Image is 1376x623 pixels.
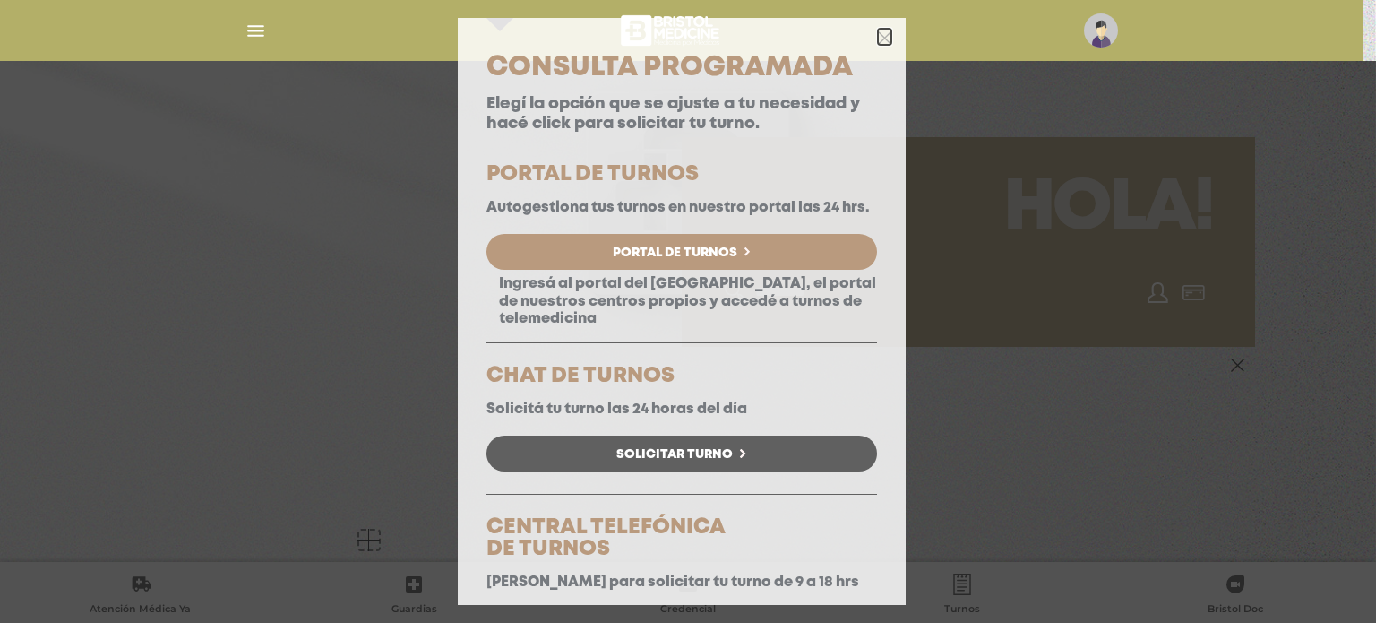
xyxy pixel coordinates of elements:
p: Elegí la opción que se ajuste a tu necesidad y hacé click para solicitar tu turno. [486,95,877,134]
p: Autogestiona tus turnos en nuestro portal las 24 hrs. [486,199,877,216]
span: Portal de Turnos [613,247,737,259]
p: Solicitá tu turno las 24 horas del día [486,401,877,418]
span: Solicitar Turno [616,448,733,461]
h5: CENTRAL TELEFÓNICA DE TURNOS [486,517,877,560]
a: Solicitar Turno [486,436,877,472]
h5: CHAT DE TURNOS [486,366,877,387]
span: Consulta Programada [486,56,853,80]
a: Portal de Turnos [486,234,877,270]
h5: PORTAL DE TURNOS [486,164,877,186]
p: Ingresá al portal del [GEOGRAPHIC_DATA], el portal de nuestros centros propios y accedé a turnos ... [486,275,877,327]
p: [PERSON_NAME] para solicitar tu turno de 9 a 18 hrs [486,574,877,591]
